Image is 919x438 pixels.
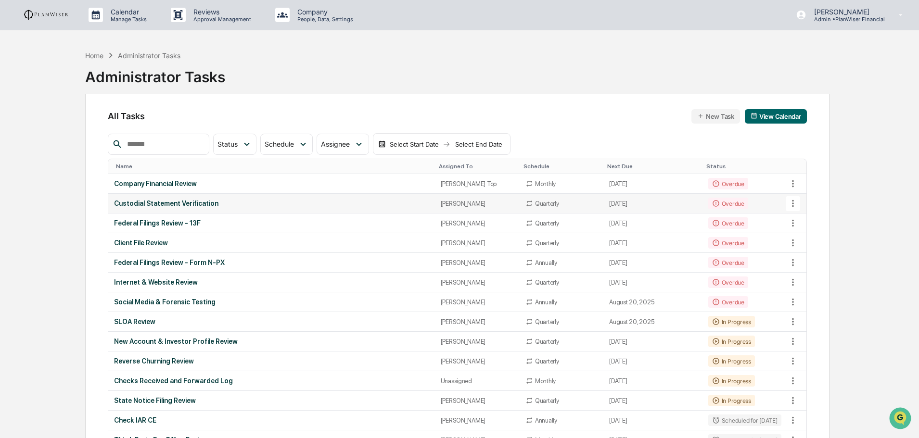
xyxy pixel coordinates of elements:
[85,61,225,86] div: Administrator Tasks
[706,163,783,170] div: Toggle SortBy
[603,391,702,411] td: [DATE]
[787,163,806,170] div: Toggle SortBy
[114,278,429,286] div: Internet & Website Review
[114,200,429,207] div: Custodial Statement Verification
[603,194,702,213] td: [DATE]
[535,417,557,424] div: Annually
[114,377,429,385] div: Checks Received and Forwarded Log
[186,16,256,23] p: Approval Management
[96,163,116,170] span: Pylon
[441,358,514,365] div: [PERSON_NAME]
[68,163,116,170] a: Powered byPylon
[708,375,755,387] div: In Progress
[164,76,175,88] button: Start new chat
[708,217,748,229] div: Overdue
[114,239,429,247] div: Client File Review
[708,414,781,426] div: Scheduled for [DATE]
[388,140,441,148] div: Select Start Date
[708,198,748,209] div: Overdue
[441,338,514,345] div: [PERSON_NAME]
[441,180,514,188] div: [PERSON_NAME] Top
[19,121,62,131] span: Preclearance
[806,8,885,16] p: [PERSON_NAME]
[535,318,559,325] div: Quarterly
[19,139,61,149] span: Data Lookup
[66,117,123,135] a: 🗄️Attestations
[535,279,559,286] div: Quarterly
[603,411,702,430] td: [DATE]
[443,140,450,148] img: arrow right
[118,51,180,60] div: Administrator Tasks
[708,237,748,249] div: Overdue
[114,298,429,306] div: Social Media & Forensic Testing
[114,397,429,404] div: State Notice Filing Review
[85,51,103,60] div: Home
[290,16,358,23] p: People, Data, Settings
[441,279,514,286] div: [PERSON_NAME]
[708,395,755,406] div: In Progress
[10,74,27,91] img: 1746055101610-c473b297-6a78-478c-a979-82029cc54cd1
[535,180,556,188] div: Monthly
[33,74,158,83] div: Start new chat
[708,296,748,308] div: Overdue
[535,259,557,266] div: Annually
[6,117,66,135] a: 🖐️Preclearance
[441,417,514,424] div: [PERSON_NAME]
[806,16,885,23] p: Admin • PlanWiser Financial
[603,351,702,371] td: [DATE]
[70,122,77,130] div: 🗄️
[603,273,702,292] td: [DATE]
[745,109,807,124] button: View Calendar
[114,357,429,365] div: Reverse Churning Review
[114,219,429,227] div: Federal Filings Review - 13F
[6,136,64,153] a: 🔎Data Lookup
[79,121,119,131] span: Attestations
[441,200,514,207] div: [PERSON_NAME]
[751,113,757,119] img: calendar
[23,9,69,21] img: logo
[441,318,514,325] div: [PERSON_NAME]
[114,259,429,266] div: Federal Filings Review - Form N-PX
[441,220,514,227] div: [PERSON_NAME]
[603,253,702,273] td: [DATE]
[535,358,559,365] div: Quarterly
[603,174,702,194] td: [DATE]
[607,163,698,170] div: Toggle SortBy
[10,140,17,148] div: 🔎
[378,140,386,148] img: calendar
[441,239,514,247] div: [PERSON_NAME]
[708,257,748,268] div: Overdue
[33,83,122,91] div: We're available if you need us!
[186,8,256,16] p: Reviews
[535,397,559,404] div: Quarterly
[888,406,914,432] iframe: Open customer support
[535,338,559,345] div: Quarterly
[10,122,17,130] div: 🖐️
[603,213,702,233] td: [DATE]
[708,355,755,367] div: In Progress
[10,20,175,36] p: How can we help?
[103,8,152,16] p: Calendar
[535,220,559,227] div: Quarterly
[114,338,429,345] div: New Account & Investor Profile Review
[603,371,702,391] td: [DATE]
[523,163,600,170] div: Toggle SortBy
[535,299,557,306] div: Annually
[114,180,429,188] div: Company Financial Review
[217,140,238,148] span: Status
[114,416,429,424] div: Check IAR CE
[439,163,516,170] div: Toggle SortBy
[708,316,755,327] div: In Progress
[535,200,559,207] div: Quarterly
[441,397,514,404] div: [PERSON_NAME]
[103,16,152,23] p: Manage Tasks
[535,377,556,385] div: Monthly
[108,111,144,121] span: All Tasks
[116,163,431,170] div: Toggle SortBy
[603,312,702,332] td: August 20, 2025
[321,140,350,148] span: Assignee
[290,8,358,16] p: Company
[114,318,429,325] div: SLOA Review
[603,332,702,351] td: [DATE]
